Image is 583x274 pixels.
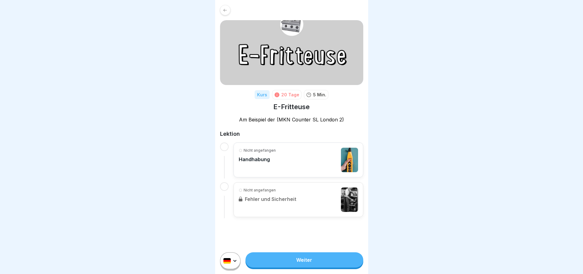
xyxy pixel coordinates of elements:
a: Weiter [245,252,363,268]
a: Nicht angefangenHandhabung [239,148,358,172]
div: 20 Tage [281,91,299,98]
img: xkuw93nhh9mgf56pgaje047y.png [220,20,363,85]
h1: E-Fritteuse [273,102,310,111]
p: 5 Min. [313,91,326,98]
h2: Lektion [220,130,363,138]
img: e39zprrvtqh8l1ww65z477gm.png [341,148,358,172]
p: Nicht angefangen [244,148,276,153]
p: Handhabung [239,156,276,162]
img: de.svg [223,258,231,264]
p: Am Beispiel der (MKN Counter SL London 2) [220,116,363,123]
div: Kurs [255,90,270,99]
